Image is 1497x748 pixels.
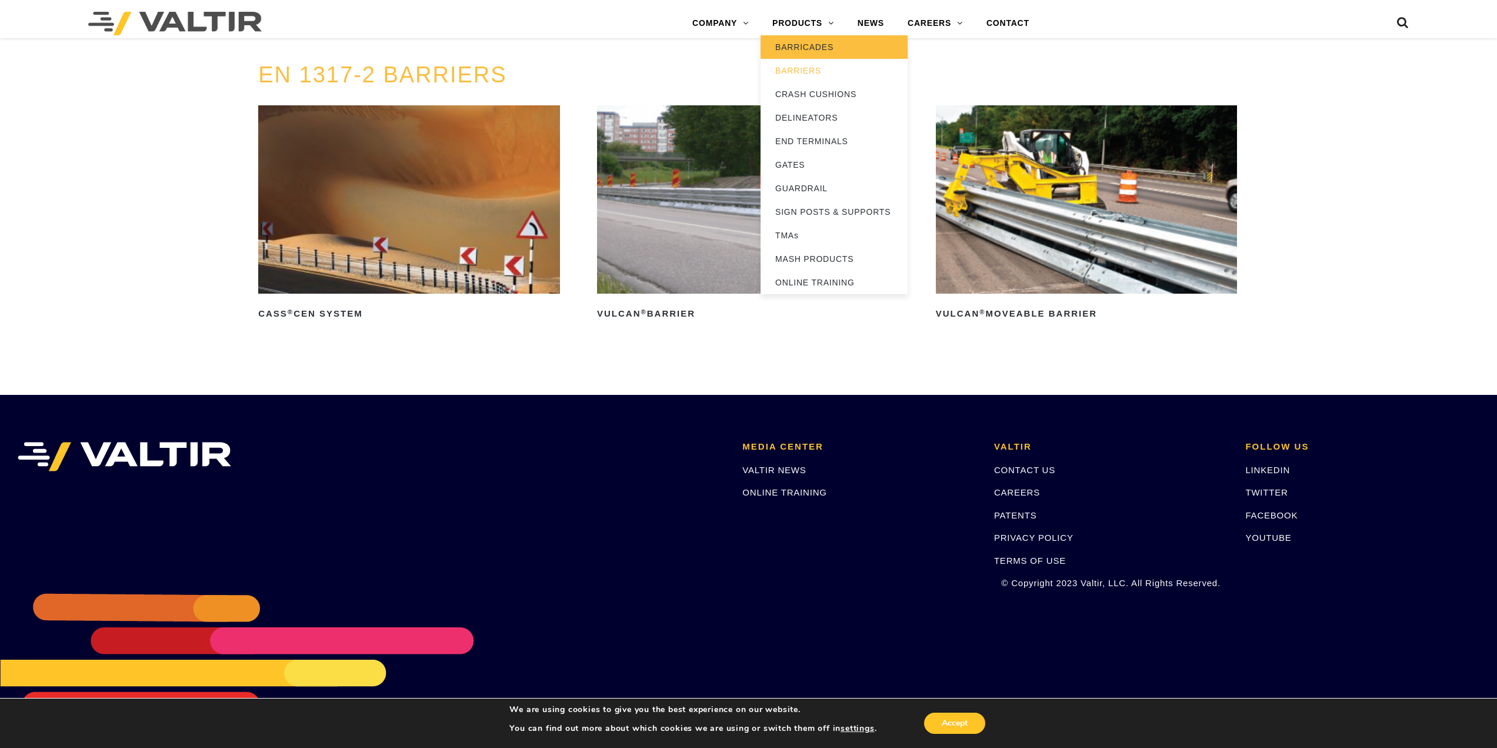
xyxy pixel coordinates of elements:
h2: Vulcan Barrier [597,304,898,323]
h2: VALTIR [994,442,1228,452]
sup: ® [979,308,985,315]
a: YOUTUBE [1245,533,1291,543]
a: PRIVACY POLICY [994,533,1073,543]
a: TERMS OF USE [994,556,1066,566]
a: DELINEATORS [761,106,908,129]
a: ONLINE TRAINING [742,487,826,497]
a: ONLINE TRAINING [761,271,908,294]
a: COMPANY [681,12,761,35]
a: PATENTS [994,510,1037,520]
a: CONTACT [975,12,1041,35]
a: MASH PRODUCTS [761,247,908,271]
button: settings [841,723,874,734]
a: VALTIR NEWS [742,465,806,475]
button: Accept [924,713,985,734]
h2: FOLLOW US [1245,442,1479,452]
a: NEWS [846,12,896,35]
a: EN 1317-2 BARRIERS [258,62,507,87]
p: © Copyright 2023 Valtir, LLC. All Rights Reserved. [994,576,1228,590]
sup: ® [641,308,646,315]
a: GATES [761,153,908,177]
a: Vulcan®Barrier [597,105,898,323]
a: CONTACT US [994,465,1055,475]
img: Valtir [88,12,262,35]
a: CAREERS [896,12,975,35]
a: SIGN POSTS & SUPPORTS [761,200,908,224]
a: TWITTER [1245,487,1288,497]
a: Vulcan®Moveable Barrier [936,105,1237,323]
p: You can find out more about which cookies we are using or switch them off in . [509,723,876,734]
img: VALTIR [18,442,231,471]
a: END TERMINALS [761,129,908,153]
a: TMAs [761,224,908,247]
a: BARRICADES [761,35,908,59]
a: PRODUCTS [761,12,846,35]
a: CRASH CUSHIONS [761,82,908,106]
h2: CASS CEN System [258,304,559,323]
p: We are using cookies to give you the best experience on our website. [509,704,876,715]
sup: ® [288,308,294,315]
a: GUARDRAIL [761,177,908,200]
a: BARRIERS [761,59,908,82]
h2: Vulcan Moveable Barrier [936,304,1237,323]
a: LINKEDIN [1245,465,1290,475]
h2: MEDIA CENTER [742,442,976,452]
a: CASS®CEN System [258,105,559,323]
a: CAREERS [994,487,1040,497]
a: FACEBOOK [1245,510,1298,520]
